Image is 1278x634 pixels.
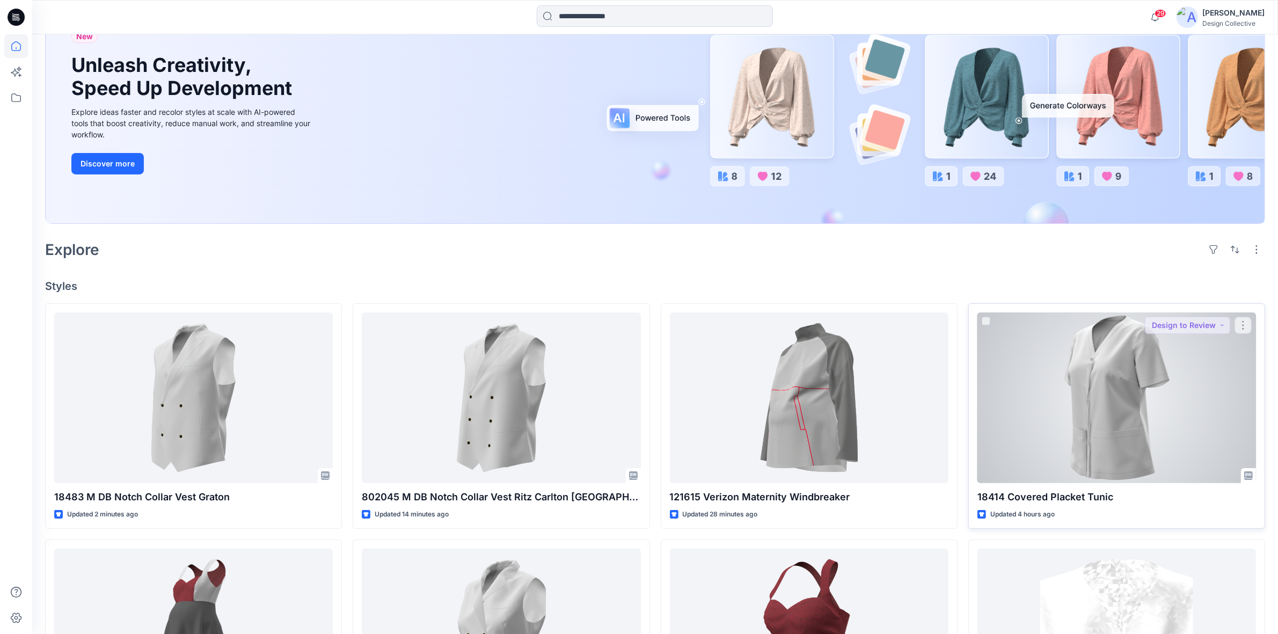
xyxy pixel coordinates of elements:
[1202,19,1265,27] div: Design Collective
[362,490,640,505] p: 802045 M DB Notch Collar Vest Ritz Carlton [GEOGRAPHIC_DATA]
[1202,6,1265,19] div: [PERSON_NAME]
[670,312,948,483] a: 121615 Verizon Maternity Windbreaker
[670,490,948,505] p: 121615 Verizon Maternity Windbreaker
[1155,9,1166,18] span: 29
[362,312,640,483] a: 802045 M DB Notch Collar Vest Ritz Carlton Atlanta
[54,312,333,483] a: 18483 M DB Notch Collar Vest Graton
[71,54,297,100] h1: Unleash Creativity, Speed Up Development
[71,106,313,140] div: Explore ideas faster and recolor styles at scale with AI-powered tools that boost creativity, red...
[990,509,1055,520] p: Updated 4 hours ago
[977,312,1256,483] a: 18414 Covered Placket Tunic
[67,509,138,520] p: Updated 2 minutes ago
[977,490,1256,505] p: 18414 Covered Placket Tunic
[54,490,333,505] p: 18483 M DB Notch Collar Vest Graton
[1177,6,1198,28] img: avatar
[71,153,313,174] a: Discover more
[45,241,99,258] h2: Explore
[45,280,1265,293] h4: Styles
[76,30,93,43] span: New
[683,509,758,520] p: Updated 28 minutes ago
[375,509,449,520] p: Updated 14 minutes ago
[71,153,144,174] button: Discover more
